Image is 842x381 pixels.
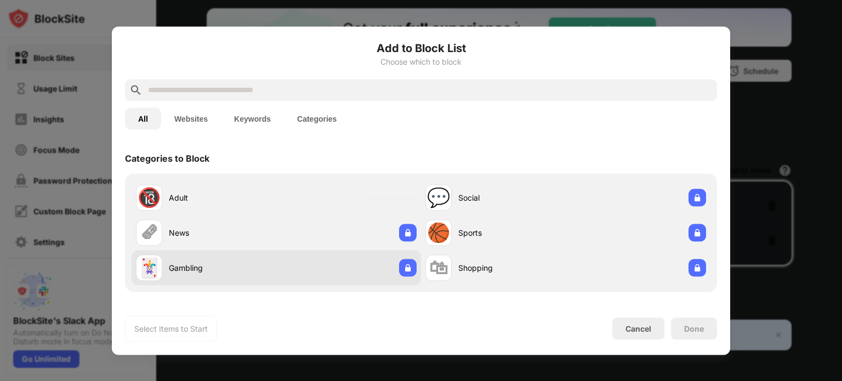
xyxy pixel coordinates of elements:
div: News [169,227,276,238]
button: All [125,107,161,129]
div: 🏀 [427,221,450,244]
span: Already blocked [366,194,417,202]
div: Choose which to block [125,57,717,66]
div: Cancel [625,324,651,333]
div: 🔞 [138,186,161,209]
button: Websites [161,107,221,129]
div: Sports [458,227,566,238]
div: 💬 [427,186,450,209]
div: 🃏 [138,257,161,279]
div: Shopping [458,262,566,274]
button: Keywords [221,107,284,129]
div: Gambling [169,262,276,274]
div: 🛍 [429,257,448,279]
div: Select Items to Start [134,323,208,334]
img: search.svg [129,83,143,96]
button: Categories [284,107,350,129]
h6: Add to Block List [125,39,717,56]
div: Social [458,192,566,203]
div: Adult [169,192,276,203]
div: 🗞 [140,221,158,244]
div: Done [684,324,704,333]
div: Categories to Block [125,152,209,163]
